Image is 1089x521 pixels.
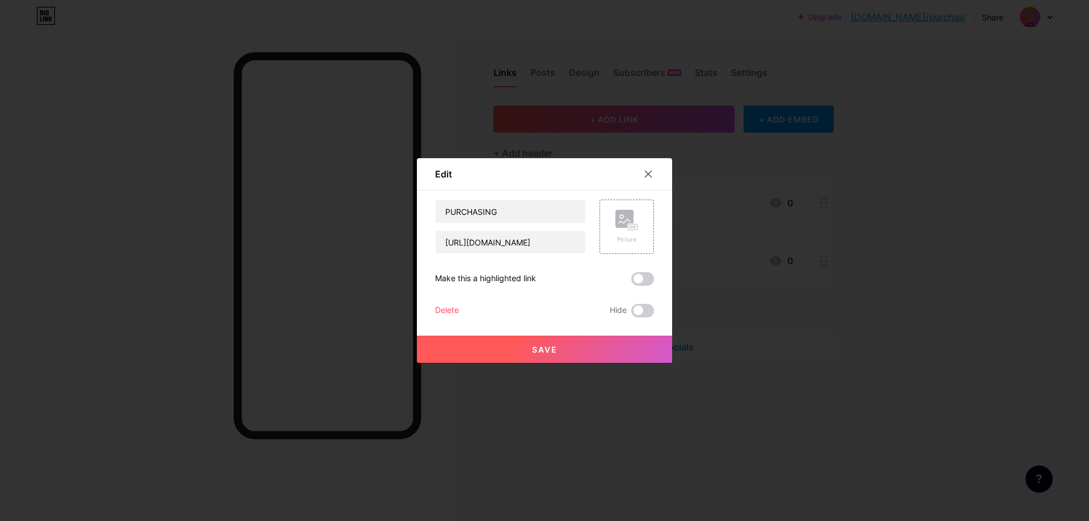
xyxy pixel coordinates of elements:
button: Save [417,336,672,363]
input: URL [436,231,585,253]
div: Make this a highlighted link [435,272,536,286]
input: Title [436,200,585,223]
span: Save [532,345,558,354]
div: Picture [615,235,638,244]
span: Hide [610,304,627,317]
div: Edit [435,167,452,181]
div: Delete [435,304,459,317]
